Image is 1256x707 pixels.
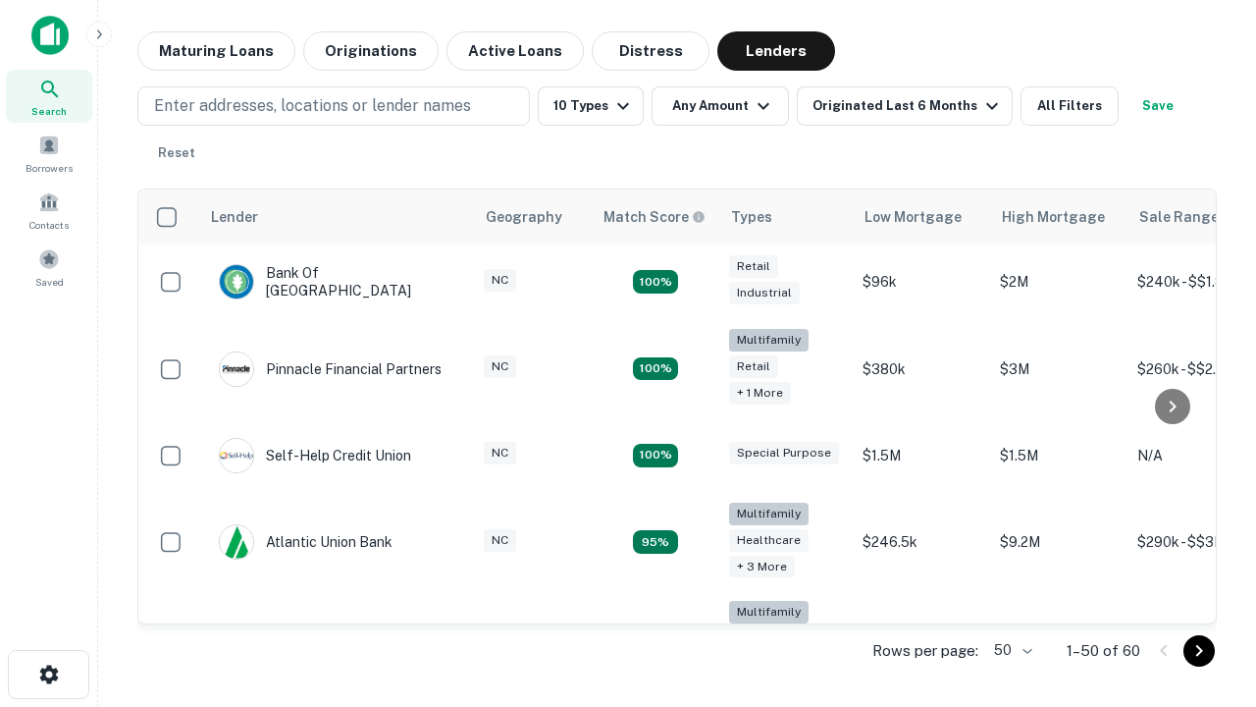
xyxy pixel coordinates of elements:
button: Any Amount [652,86,789,126]
span: Saved [35,274,64,290]
a: Search [6,70,92,123]
th: Types [719,190,853,245]
div: Multifamily [729,601,809,624]
button: Originated Last 6 Months [797,86,1013,126]
button: Distress [592,31,709,71]
div: + 3 more [729,556,795,578]
a: Saved [6,241,92,294]
img: picture [220,439,253,472]
td: $1.5M [990,418,1127,493]
p: 1–50 of 60 [1067,639,1140,663]
button: 10 Types [538,86,644,126]
span: Contacts [29,217,69,233]
div: Retail [729,355,778,378]
button: All Filters [1020,86,1119,126]
td: $246.5k [853,493,990,592]
th: Lender [199,190,474,245]
div: Matching Properties: 9, hasApolloMatch: undefined [633,530,678,554]
img: capitalize-icon.png [31,16,69,55]
p: Enter addresses, locations or lender names [154,94,471,118]
td: $2M [990,245,1127,319]
div: NC [484,529,516,552]
span: Search [31,103,67,119]
button: Originations [303,31,439,71]
button: Go to next page [1183,635,1215,667]
button: Save your search to get updates of matches that match your search criteria. [1126,86,1189,126]
div: NC [484,442,516,464]
td: $380k [853,319,990,418]
h6: Match Score [603,206,702,228]
div: Industrial [729,282,800,304]
div: Bank Of [GEOGRAPHIC_DATA] [219,264,454,299]
img: picture [220,353,253,386]
button: Lenders [717,31,835,71]
button: Enter addresses, locations or lender names [137,86,530,126]
td: $1.5M [853,418,990,493]
div: Multifamily [729,329,809,352]
div: Retail [729,255,778,278]
div: Originated Last 6 Months [812,94,1004,118]
img: picture [220,525,253,559]
div: Lender [211,205,258,229]
div: The Fidelity Bank [219,624,378,659]
img: picture [220,265,253,299]
div: Atlantic Union Bank [219,524,392,560]
iframe: Chat Widget [1158,487,1256,581]
p: Rows per page: [872,639,978,663]
div: Geography [486,205,562,229]
span: Borrowers [26,160,73,176]
div: Types [731,205,772,229]
div: Matching Properties: 11, hasApolloMatch: undefined [633,444,678,467]
div: High Mortgage [1002,205,1105,229]
div: Matching Properties: 17, hasApolloMatch: undefined [633,357,678,381]
div: Sale Range [1139,205,1219,229]
button: Reset [145,134,208,173]
th: Geography [474,190,592,245]
div: Multifamily [729,503,809,525]
button: Active Loans [446,31,584,71]
a: Contacts [6,184,92,237]
th: High Mortgage [990,190,1127,245]
div: Capitalize uses an advanced AI algorithm to match your search with the best lender. The match sco... [603,206,706,228]
th: Low Mortgage [853,190,990,245]
td: $246k [853,591,990,690]
button: Maturing Loans [137,31,295,71]
div: Matching Properties: 15, hasApolloMatch: undefined [633,270,678,294]
div: Special Purpose [729,442,839,464]
div: + 1 more [729,382,791,405]
td: $96k [853,245,990,319]
div: NC [484,355,516,378]
div: Pinnacle Financial Partners [219,352,442,387]
td: $9.2M [990,493,1127,592]
div: Low Mortgage [864,205,962,229]
a: Borrowers [6,127,92,180]
div: 50 [986,636,1035,665]
div: NC [484,269,516,292]
div: Self-help Credit Union [219,438,411,473]
td: $3.2M [990,591,1127,690]
th: Capitalize uses an advanced AI algorithm to match your search with the best lender. The match sco... [592,190,719,245]
td: $3M [990,319,1127,418]
div: Healthcare [729,529,809,552]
